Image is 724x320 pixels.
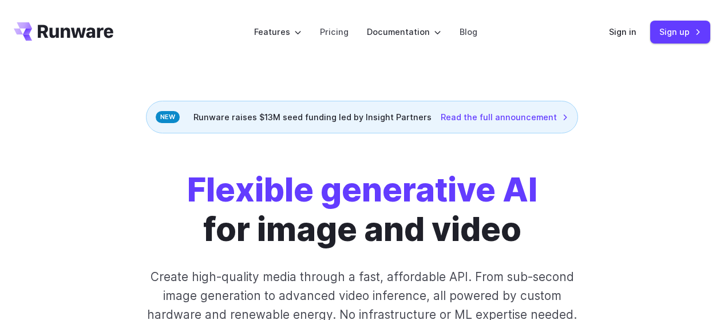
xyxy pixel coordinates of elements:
a: Sign in [609,25,636,38]
a: Pricing [320,25,349,38]
a: Read the full announcement [441,110,568,124]
label: Features [254,25,302,38]
a: Blog [460,25,477,38]
h1: for image and video [187,170,537,249]
a: Sign up [650,21,710,43]
label: Documentation [367,25,441,38]
div: Runware raises $13M seed funding led by Insight Partners [146,101,578,133]
a: Go to / [14,22,113,41]
strong: Flexible generative AI [187,169,537,210]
